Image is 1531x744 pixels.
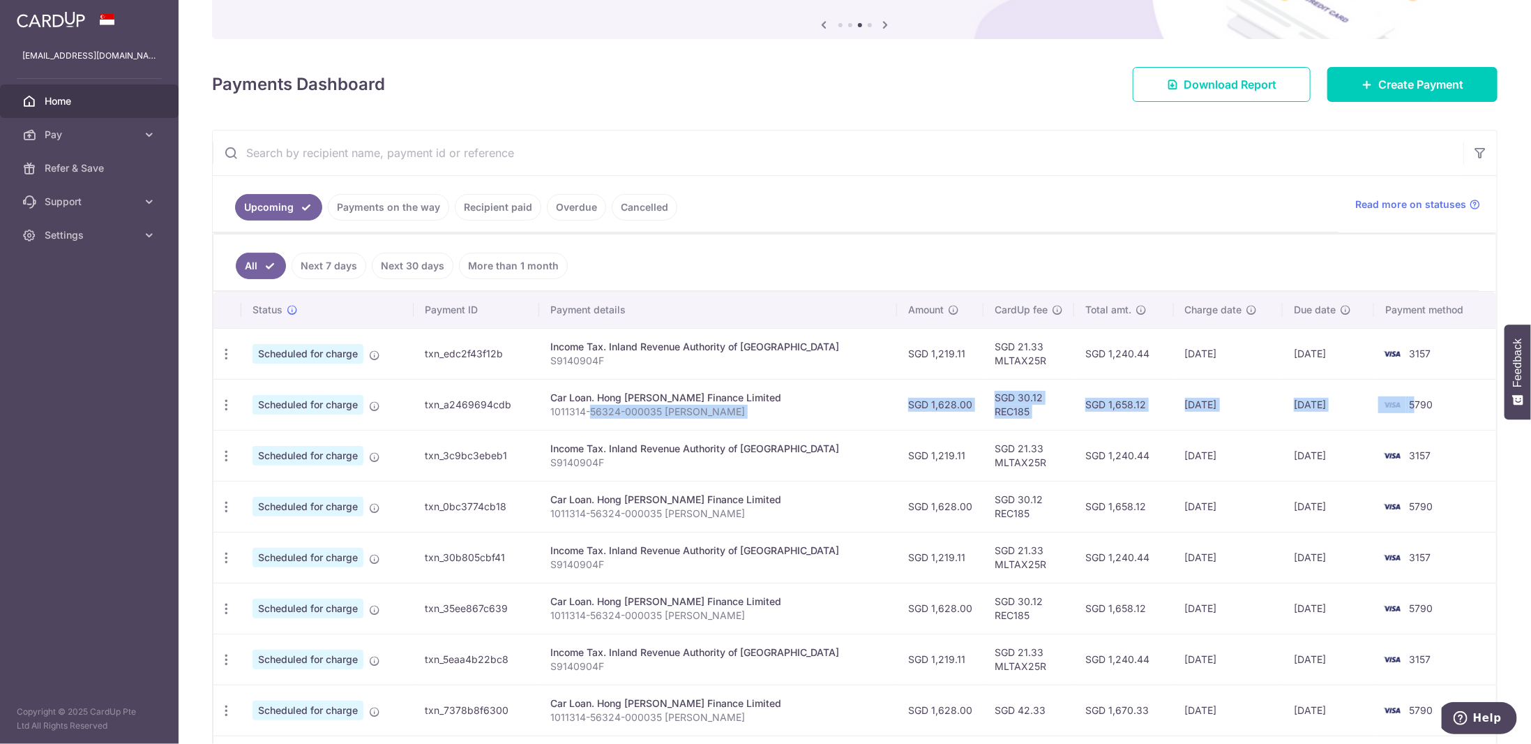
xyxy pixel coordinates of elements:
td: SGD 30.12 REC185 [983,583,1074,634]
span: 5790 [1409,704,1433,716]
td: SGD 1,240.44 [1074,532,1174,583]
span: 3157 [1409,653,1431,665]
span: CardUp fee [995,303,1048,317]
td: [DATE] [1283,328,1374,379]
td: SGD 1,219.11 [897,328,983,379]
span: Scheduled for charge [252,497,363,516]
p: 1011314-56324-000035 [PERSON_NAME] [550,405,886,419]
td: [DATE] [1283,379,1374,430]
h4: Payments Dashboard [212,72,385,97]
a: Cancelled [612,194,677,221]
p: 1011314-56324-000035 [PERSON_NAME] [550,507,886,521]
a: Overdue [547,194,606,221]
span: Charge date [1185,303,1242,317]
td: SGD 1,670.33 [1074,685,1174,736]
span: Create Payment [1378,76,1463,93]
td: txn_30b805cbf41 [414,532,538,583]
td: SGD 21.33 MLTAX25R [983,532,1074,583]
td: [DATE] [1283,532,1374,583]
a: Create Payment [1327,67,1498,102]
td: SGD 42.33 [983,685,1074,736]
td: [DATE] [1283,481,1374,532]
td: SGD 1,628.00 [897,379,983,430]
td: SGD 1,219.11 [897,532,983,583]
a: Recipient paid [455,194,541,221]
span: 3157 [1409,348,1431,359]
span: Scheduled for charge [252,446,363,466]
span: 5790 [1409,399,1433,410]
p: S9140904F [550,456,886,470]
a: Read more on statuses [1355,198,1480,211]
span: Scheduled for charge [252,344,363,364]
iframe: Opens a widget where you can find more information [1442,702,1517,737]
img: Bank Card [1378,498,1406,515]
td: SGD 1,240.44 [1074,430,1174,481]
td: txn_7378b8f6300 [414,685,538,736]
td: SGD 1,219.11 [897,430,983,481]
span: 3157 [1409,551,1431,563]
span: Feedback [1511,338,1524,387]
a: Payments on the way [328,194,449,221]
div: Income Tax. Inland Revenue Authority of [GEOGRAPHIC_DATA] [550,646,886,660]
td: SGD 1,628.00 [897,583,983,634]
input: Search by recipient name, payment id or reference [213,131,1463,175]
a: Download Report [1133,67,1311,102]
td: [DATE] [1174,328,1283,379]
span: Scheduled for charge [252,701,363,720]
td: [DATE] [1174,481,1283,532]
span: 5790 [1409,500,1433,512]
td: SGD 30.12 REC185 [983,379,1074,430]
td: SGD 1,240.44 [1074,328,1174,379]
button: Feedback - Show survey [1504,325,1531,419]
th: Payment details [539,292,897,328]
span: Read more on statuses [1355,198,1466,211]
img: Bank Card [1378,396,1406,413]
a: Upcoming [235,194,322,221]
td: [DATE] [1174,685,1283,736]
td: SGD 21.33 MLTAX25R [983,328,1074,379]
img: Bank Card [1378,345,1406,362]
img: Bank Card [1378,702,1406,719]
td: [DATE] [1174,634,1283,685]
span: Pay [45,128,137,142]
td: txn_a2469694cdb [414,379,538,430]
td: [DATE] [1283,634,1374,685]
p: 1011314-56324-000035 [PERSON_NAME] [550,710,886,724]
img: Bank Card [1378,447,1406,464]
td: [DATE] [1283,583,1374,634]
td: SGD 1,628.00 [897,481,983,532]
td: txn_0bc3774cb18 [414,481,538,532]
td: txn_35ee867c639 [414,583,538,634]
td: txn_3c9bc3ebeb1 [414,430,538,481]
a: All [236,253,286,279]
td: SGD 1,658.12 [1074,583,1174,634]
span: 5790 [1409,602,1433,614]
div: Car Loan. Hong [PERSON_NAME] Finance Limited [550,391,886,405]
p: 1011314-56324-000035 [PERSON_NAME] [550,609,886,623]
td: txn_edc2f43f12b [414,328,538,379]
div: Car Loan. Hong [PERSON_NAME] Finance Limited [550,697,886,710]
td: SGD 1,658.12 [1074,481,1174,532]
span: Scheduled for charge [252,395,363,415]
span: Settings [45,228,137,242]
span: Scheduled for charge [252,548,363,567]
a: More than 1 month [459,253,568,279]
span: 3157 [1409,449,1431,461]
td: [DATE] [1174,532,1283,583]
span: Total amt. [1085,303,1131,317]
p: S9140904F [550,354,886,368]
div: Income Tax. Inland Revenue Authority of [GEOGRAPHIC_DATA] [550,544,886,558]
td: [DATE] [1174,430,1283,481]
img: Bank Card [1378,549,1406,566]
div: Income Tax. Inland Revenue Authority of [GEOGRAPHIC_DATA] [550,442,886,456]
img: Bank Card [1378,651,1406,668]
span: Download Report [1184,76,1276,93]
td: [DATE] [1283,430,1374,481]
td: [DATE] [1174,583,1283,634]
p: S9140904F [550,558,886,572]
div: Car Loan. Hong [PERSON_NAME] Finance Limited [550,595,886,609]
td: [DATE] [1174,379,1283,430]
span: Scheduled for charge [252,599,363,618]
td: SGD 21.33 MLTAX25R [983,634,1074,685]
